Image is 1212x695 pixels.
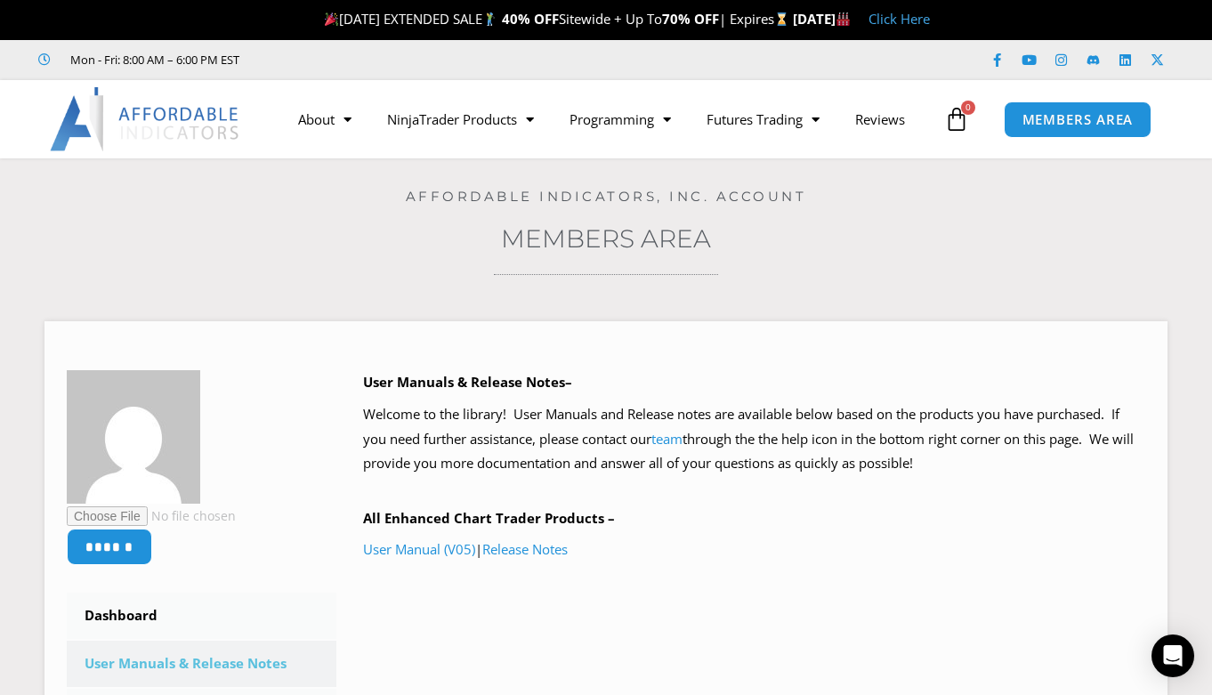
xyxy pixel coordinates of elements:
[280,99,369,140] a: About
[363,509,615,527] b: All Enhanced Chart Trader Products –
[689,99,837,140] a: Futures Trading
[320,10,792,28] span: [DATE] EXTENDED SALE Sitewide + Up To | Expires
[837,99,923,140] a: Reviews
[1022,113,1134,126] span: MEMBERS AREA
[264,51,531,69] iframe: Customer reviews powered by Trustpilot
[50,87,241,151] img: LogoAI | Affordable Indicators – NinjaTrader
[325,12,338,26] img: 🎉
[369,99,552,140] a: NinjaTrader Products
[280,99,940,140] nav: Menu
[869,10,930,28] a: Click Here
[363,537,1145,562] p: |
[793,10,851,28] strong: [DATE]
[406,188,807,205] a: Affordable Indicators, Inc. Account
[482,540,568,558] a: Release Notes
[67,593,336,639] a: Dashboard
[363,402,1145,477] p: Welcome to the library! User Manuals and Release notes are available below based on the products ...
[501,223,711,254] a: Members Area
[363,540,475,558] a: User Manual (V05)
[67,641,336,687] a: User Manuals & Release Notes
[363,373,572,391] b: User Manuals & Release Notes–
[651,430,683,448] a: team
[662,10,719,28] strong: 70% OFF
[1151,634,1194,677] div: Open Intercom Messenger
[552,99,689,140] a: Programming
[961,101,975,115] span: 0
[836,12,850,26] img: 🏭
[502,10,559,28] strong: 40% OFF
[1004,101,1152,138] a: MEMBERS AREA
[775,12,788,26] img: ⌛
[66,49,239,70] span: Mon - Fri: 8:00 AM – 6:00 PM EST
[917,93,996,145] a: 0
[67,370,200,504] img: e4fcb7e393c7f362cce49791d46e72b864b06ef1a2d5e23dd6dae2c4c5f7ae6b
[483,12,497,26] img: 🏌️‍♂️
